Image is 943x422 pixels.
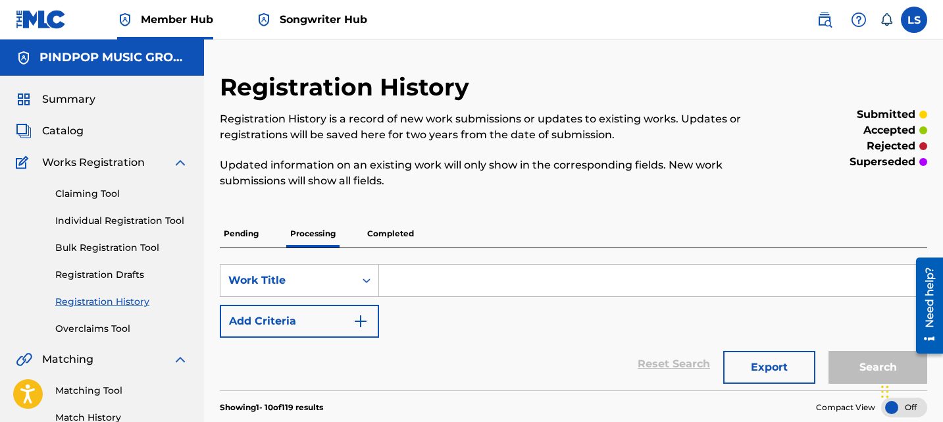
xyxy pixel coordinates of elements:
iframe: Resource Center [906,252,943,358]
a: Claiming Tool [55,187,188,201]
h2: Registration History [220,72,476,102]
div: Work Title [228,273,347,288]
img: Summary [16,92,32,107]
a: SummarySummary [16,92,95,107]
img: expand [172,352,188,367]
span: Catalog [42,123,84,139]
img: Catalog [16,123,32,139]
img: help [851,12,867,28]
span: Works Registration [42,155,145,171]
div: Drag [881,372,889,411]
p: Processing [286,220,340,248]
img: expand [172,155,188,171]
img: Top Rightsholder [256,12,272,28]
img: Top Rightsholder [117,12,133,28]
p: submitted [857,107,915,122]
h5: PINDPOP MUSIC GROUP [39,50,188,65]
a: Bulk Registration Tool [55,241,188,255]
p: accepted [863,122,915,138]
img: Matching [16,352,32,367]
a: Individual Registration Tool [55,214,188,228]
a: Registration History [55,295,188,309]
a: CatalogCatalog [16,123,84,139]
p: Updated information on an existing work will only show in the corresponding fields. New work subm... [220,157,765,189]
img: search [817,12,832,28]
p: Pending [220,220,263,248]
p: Completed [363,220,418,248]
span: Matching [42,352,93,367]
span: Compact View [816,402,875,413]
span: Summary [42,92,95,107]
form: Search Form [220,264,927,390]
img: Accounts [16,50,32,66]
iframe: Chat Widget [877,359,943,422]
a: Matching Tool [55,384,188,398]
a: Overclaims Tool [55,322,188,336]
img: Works Registration [16,155,33,171]
span: Songwriter Hub [280,12,367,27]
a: Public Search [811,7,838,33]
p: Registration History is a record of new work submissions or updates to existing works. Updates or... [220,111,765,143]
img: MLC Logo [16,10,66,29]
div: Notifications [880,13,893,26]
span: Member Hub [141,12,213,27]
p: superseded [850,154,915,170]
img: 9d2ae6d4665cec9f34b9.svg [353,313,369,329]
a: Registration Drafts [55,268,188,282]
button: Add Criteria [220,305,379,338]
button: Export [723,351,815,384]
div: Help [846,7,872,33]
div: User Menu [901,7,927,33]
p: Showing 1 - 10 of 119 results [220,402,323,413]
p: rejected [867,138,915,154]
